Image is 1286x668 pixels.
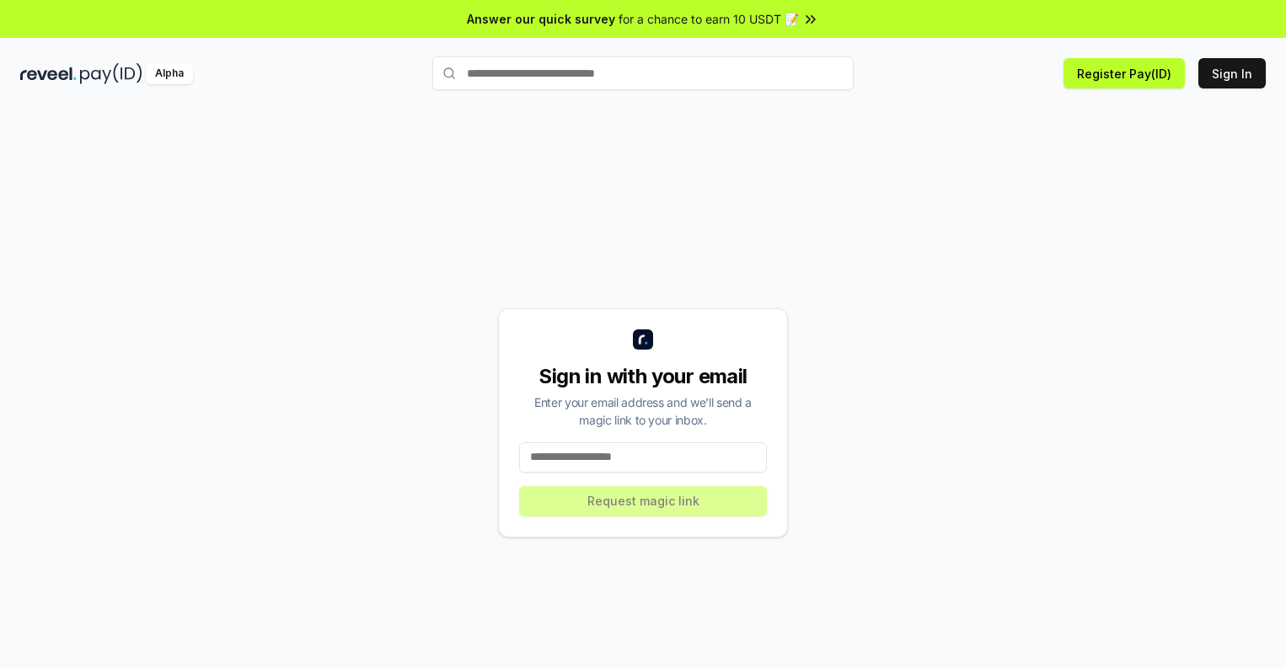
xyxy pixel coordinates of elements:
button: Register Pay(ID) [1064,58,1185,88]
button: Sign In [1198,58,1266,88]
img: pay_id [80,63,142,84]
img: logo_small [633,329,653,350]
div: Alpha [146,63,193,84]
img: reveel_dark [20,63,77,84]
div: Enter your email address and we’ll send a magic link to your inbox. [519,393,767,429]
span: Answer our quick survey [467,10,615,28]
div: Sign in with your email [519,363,767,390]
span: for a chance to earn 10 USDT 📝 [619,10,799,28]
